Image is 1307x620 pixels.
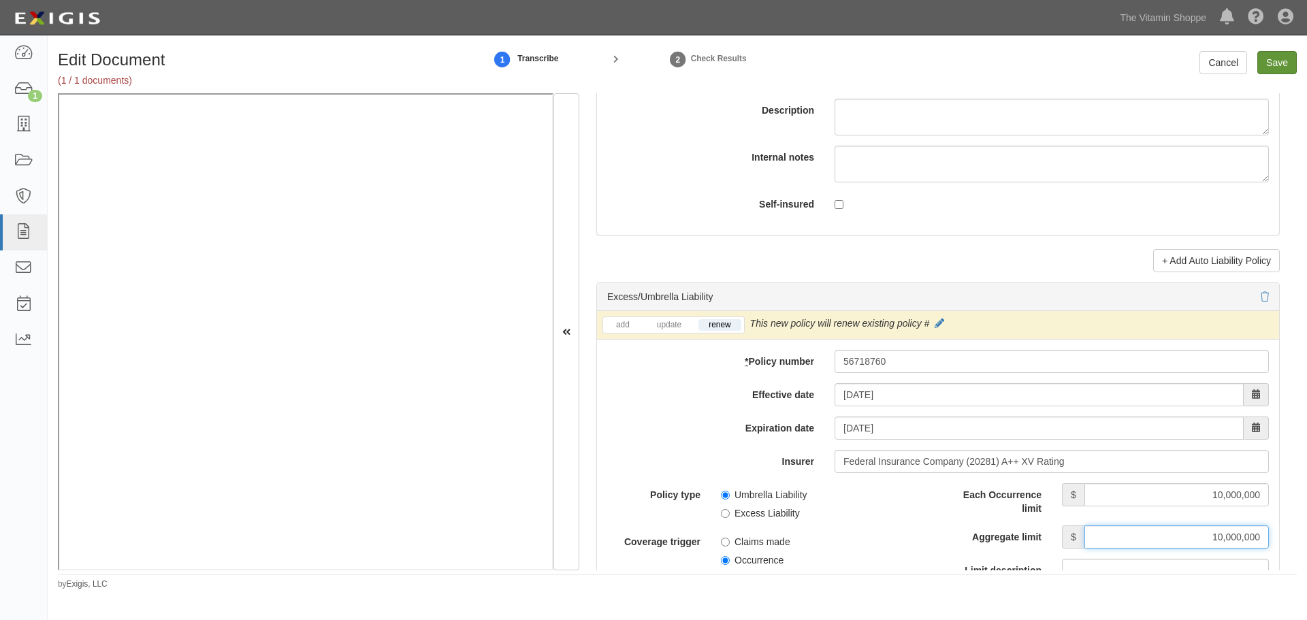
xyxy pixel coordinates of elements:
h5: (1 / 1 documents) [58,76,457,86]
a: Delete policy [1261,291,1269,302]
label: Coverage trigger [597,530,711,549]
strong: 1 [492,52,513,68]
label: Policy number [597,350,824,368]
label: Policy type [597,483,711,502]
input: Occurrence [721,556,730,565]
small: Transcribe [517,54,558,63]
span: $ [1062,525,1084,549]
img: logo-5460c22ac91f19d4615b14bd174203de0afe785f0fc80cf4dbbc73dc1793850b.png [10,6,104,31]
input: Excess Liability [721,509,730,518]
input: Search by Insurer name or NAIC number [835,450,1269,473]
small: by [58,578,108,590]
i: Help Center - Complianz [1248,10,1264,26]
a: Cancel [1199,51,1247,74]
a: update [647,319,692,331]
label: Excess Liability [721,506,800,520]
a: add [606,319,640,331]
a: The Vitamin Shoppe [1113,4,1213,31]
label: Internal notes [597,146,824,164]
a: renew [698,319,741,331]
h1: Edit Document [58,51,457,69]
a: Check Results [668,44,688,74]
label: Self-insured [597,193,824,211]
input: Save [1257,51,1297,74]
span: This new policy will renew existing policy # [750,318,930,329]
label: Claims made [721,535,790,549]
input: MM/DD/YYYY [835,417,1244,440]
label: Each Occurrence limit [938,483,1052,515]
label: Umbrella Liability [721,488,807,502]
a: 1 [492,44,513,74]
label: Description [597,99,824,117]
input: MM/DD/YYYY [835,383,1244,406]
input: Claims made [721,538,730,546]
label: Occurrence [721,553,784,567]
label: Expiration date [597,417,824,435]
a: Exigis, LLC [67,579,108,589]
span: $ [1062,483,1084,506]
strong: 2 [668,52,688,68]
small: Check Results [691,54,747,63]
label: Effective date [597,383,824,402]
div: 1 [28,90,42,102]
label: Aggregate limit [938,525,1052,544]
input: Umbrella Liability [721,491,730,500]
div: Excess/Umbrella Liability [607,290,713,304]
label: Insurer [597,450,824,468]
label: Limit description [938,559,1052,577]
a: + Add Auto Liability Policy [1153,249,1280,272]
abbr: required [745,356,748,367]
